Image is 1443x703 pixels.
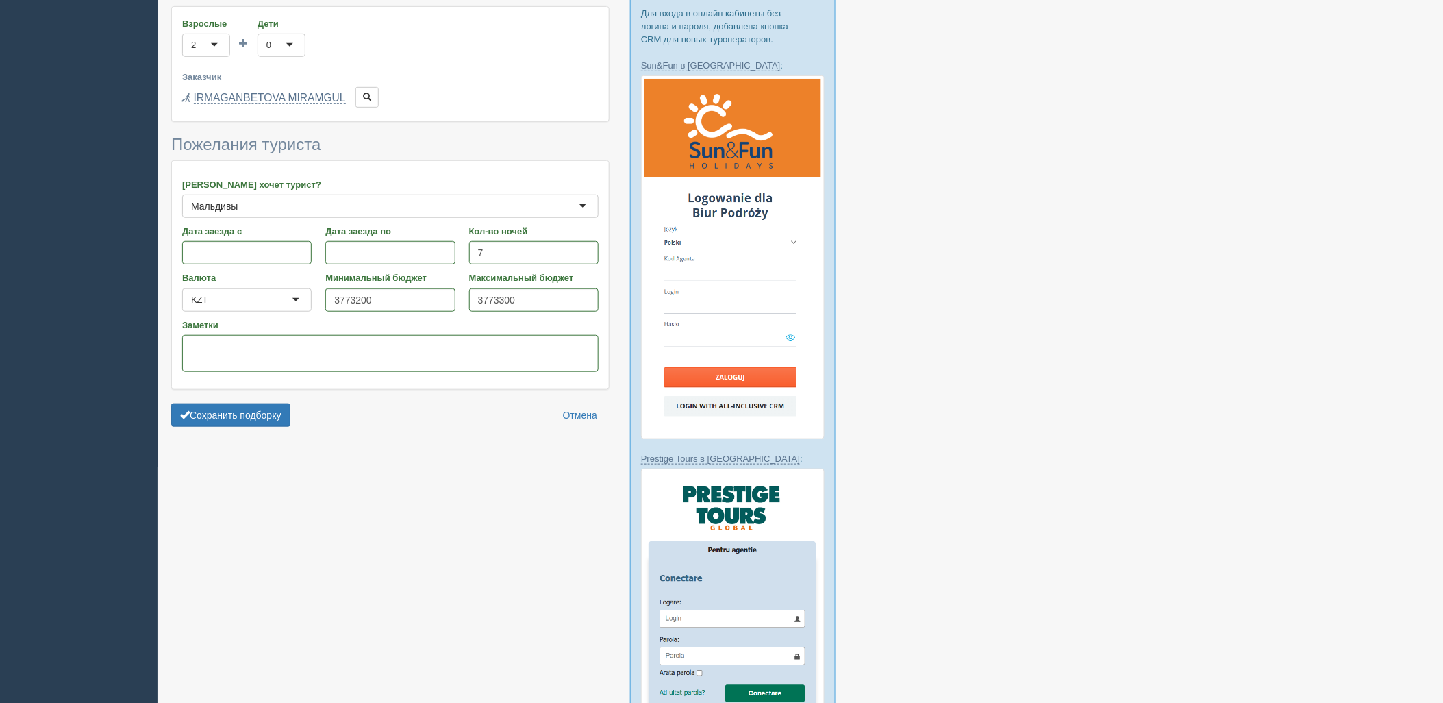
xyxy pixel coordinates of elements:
p: Для входа в онлайн кабинеты без логина и пароля, добавлена кнопка CRM для новых туроператоров. [641,7,825,46]
label: Дети [258,17,305,30]
label: [PERSON_NAME] хочет турист? [182,178,599,191]
p: : [641,452,825,465]
div: Мальдивы [191,199,238,213]
label: Дата заезда с [182,225,312,238]
label: Кол-во ночей [469,225,599,238]
button: Сохранить подборку [171,404,290,427]
label: Заметки [182,319,599,332]
a: Sun&Fun в [GEOGRAPHIC_DATA] [641,60,781,71]
label: Валюта [182,271,312,284]
div: 0 [266,38,271,52]
img: sun-fun-%D0%BB%D0%BE%D0%B3%D1%96%D0%BD-%D1%87%D0%B5%D1%80%D0%B5%D0%B7-%D1%81%D1%80%D0%BC-%D0%B4%D... [641,75,825,439]
p: : [641,59,825,72]
div: KZT [191,293,208,307]
a: IRMAGANBETOVA MIRAMGUL [194,92,346,104]
label: Заказчик [182,71,599,84]
input: 7-10 или 7,10,14 [469,241,599,264]
label: Дата заезда по [325,225,455,238]
a: Prestige Tours в [GEOGRAPHIC_DATA] [641,454,800,465]
label: Максимальный бюджет [469,271,599,284]
a: Отмена [554,404,606,427]
label: Минимальный бюджет [325,271,455,284]
span: Пожелания туриста [171,135,321,153]
div: 2 [191,38,196,52]
label: Взрослые [182,17,230,30]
